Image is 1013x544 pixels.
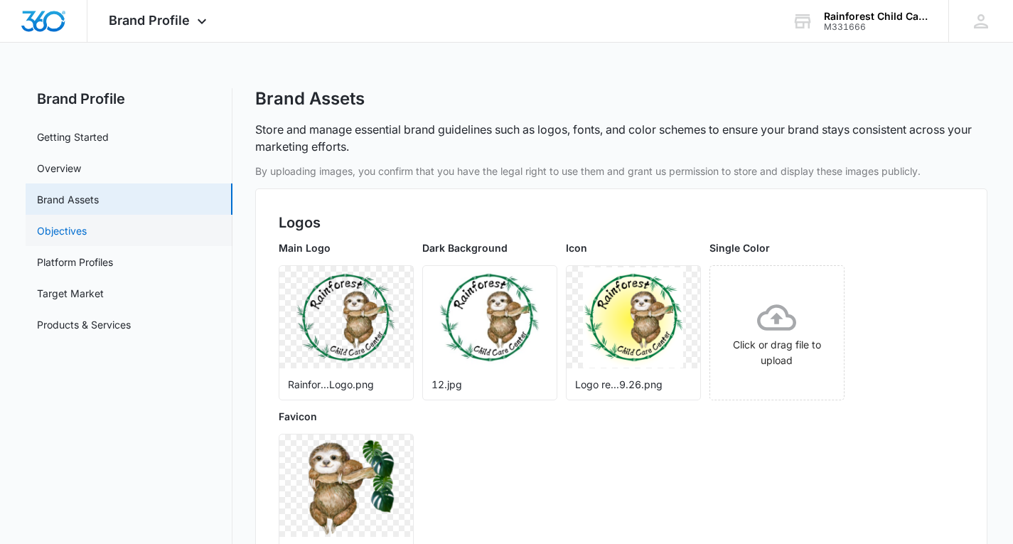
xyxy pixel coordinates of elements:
[37,161,81,176] a: Overview
[255,164,988,178] p: By uploading images, you confirm that you have the legal right to use them and grant us permissio...
[279,409,414,424] p: Favicon
[432,377,548,392] p: 12.jpg
[288,377,404,392] p: Rainfor...Logo.png
[710,266,844,400] span: Click or drag file to upload
[255,88,365,110] h1: Brand Assets
[296,436,396,536] img: User uploaded logo
[422,240,557,255] p: Dark Background
[279,240,414,255] p: Main Logo
[37,192,99,207] a: Brand Assets
[37,255,113,270] a: Platform Profiles
[296,267,396,368] img: User uploaded logo
[710,298,844,368] div: Click or drag file to upload
[37,317,131,332] a: Products & Services
[109,13,190,28] span: Brand Profile
[583,267,683,368] img: User uploaded logo
[709,240,845,255] p: Single Color
[37,129,109,144] a: Getting Started
[439,267,540,368] img: User uploaded logo
[255,121,988,155] p: Store and manage essential brand guidelines such as logos, fonts, and color schemes to ensure you...
[566,240,701,255] p: Icon
[26,88,232,110] h2: Brand Profile
[824,22,928,32] div: account id
[279,212,965,233] h2: Logos
[37,286,104,301] a: Target Market
[575,377,692,392] p: Logo re...9.26.png
[824,11,928,22] div: account name
[37,223,87,238] a: Objectives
